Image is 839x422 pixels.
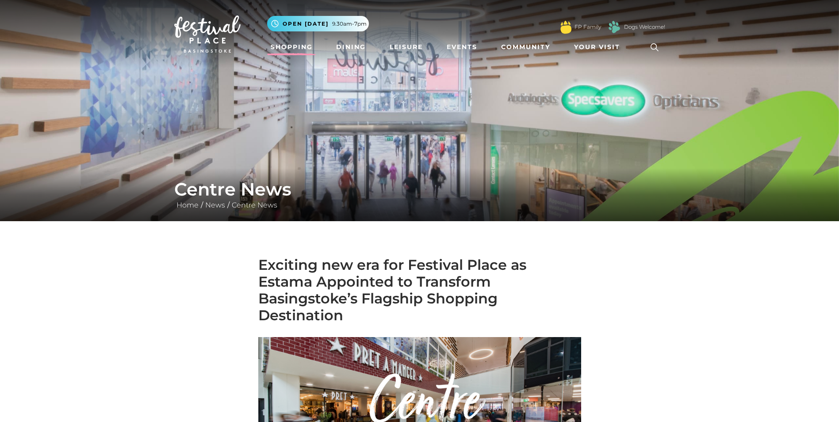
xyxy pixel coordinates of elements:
[574,42,620,52] span: Your Visit
[168,179,672,211] div: / /
[258,257,581,324] h2: Exciting new era for Festival Place as Estama Appointed to Transform Basingstoke’s Flagship Shopp...
[174,179,665,200] h1: Centre News
[267,39,316,55] a: Shopping
[333,39,369,55] a: Dining
[443,39,481,55] a: Events
[230,201,280,209] a: Centre News
[174,201,201,209] a: Home
[386,39,426,55] a: Leisure
[498,39,554,55] a: Community
[332,20,367,28] span: 9.30am-7pm
[571,39,628,55] a: Your Visit
[267,16,369,31] button: Open [DATE] 9.30am-7pm
[203,201,227,209] a: News
[624,23,665,31] a: Dogs Welcome!
[283,20,329,28] span: Open [DATE]
[575,23,601,31] a: FP Family
[174,15,241,53] img: Festival Place Logo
